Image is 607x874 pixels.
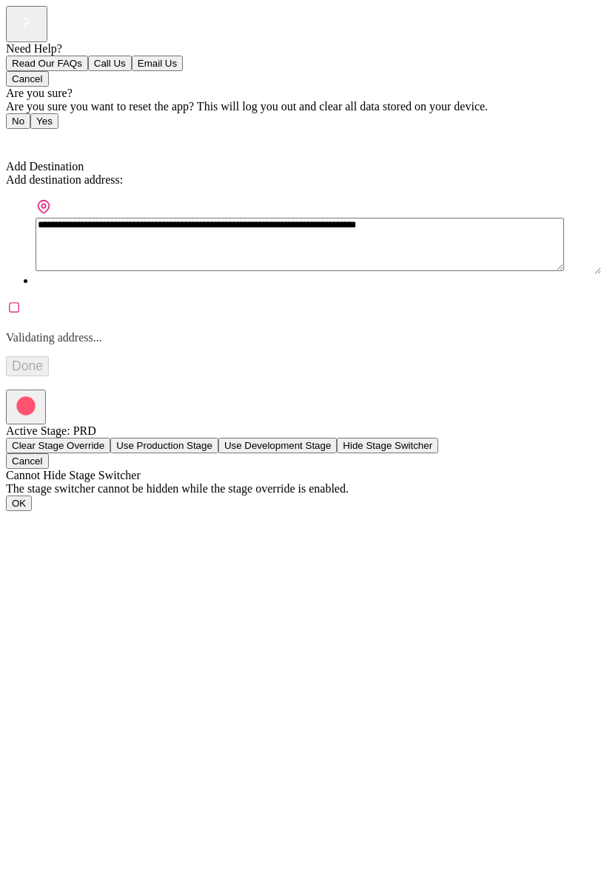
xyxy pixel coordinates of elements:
[6,42,601,56] div: Need Help?
[6,331,601,344] p: Validating address...
[6,469,601,482] div: Cannot Hide Stage Switcher
[6,100,601,113] div: Are you sure you want to reset the app? This will log you out and clear all data stored on your d...
[6,453,49,469] button: Cancel
[6,160,84,173] span: Add Destination
[6,56,88,71] button: Read Our FAQs
[6,496,32,511] button: OK
[6,438,110,453] button: Clear Stage Override
[6,71,49,87] button: Cancel
[15,133,39,146] span: Back
[110,438,218,453] button: Use Production Stage
[30,113,58,129] button: Yes
[6,356,49,376] button: Done
[218,438,337,453] button: Use Development Stage
[132,56,183,71] button: Email Us
[6,424,601,438] div: Active Stage: PRD
[6,87,601,100] div: Are you sure?
[6,173,601,187] div: Add destination address:
[6,482,601,496] div: The stage switcher cannot be hidden while the stage override is enabled.
[6,113,30,129] button: No
[6,133,39,146] a: Back
[337,438,438,453] button: Hide Stage Switcher
[88,56,132,71] button: Call Us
